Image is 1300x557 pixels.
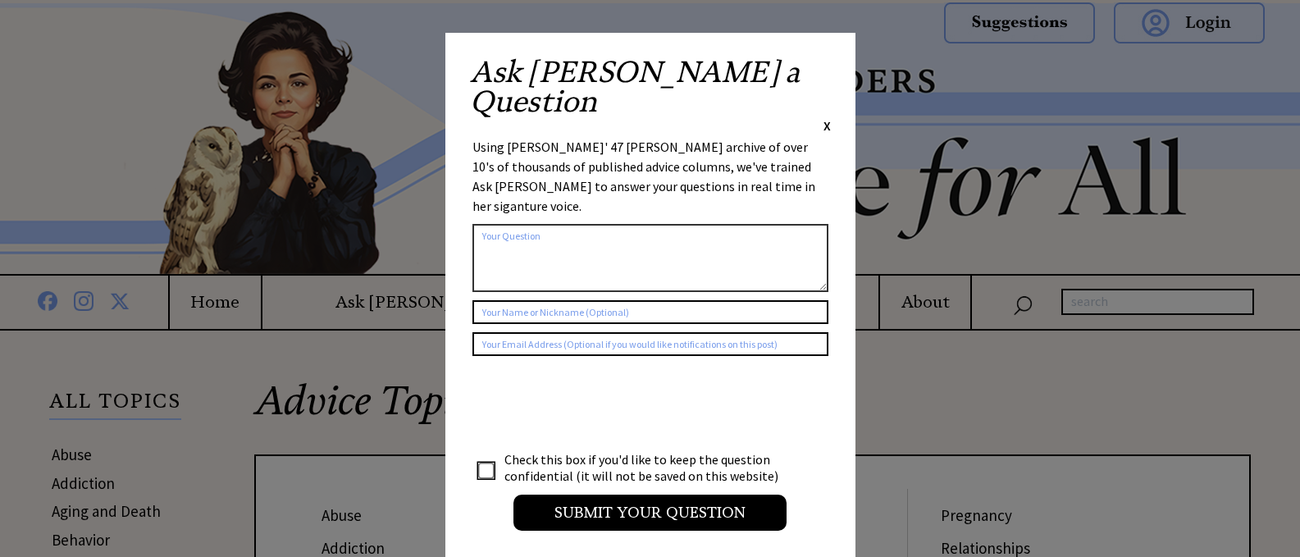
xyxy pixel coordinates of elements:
[513,495,787,531] input: Submit your Question
[823,117,831,134] span: X
[472,332,828,356] input: Your Email Address (Optional if you would like notifications on this post)
[472,300,828,324] input: Your Name or Nickname (Optional)
[472,137,828,216] div: Using [PERSON_NAME]' 47 [PERSON_NAME] archive of over 10's of thousands of published advice colum...
[470,57,831,116] h2: Ask [PERSON_NAME] a Question
[504,450,794,485] td: Check this box if you'd like to keep the question confidential (it will not be saved on this webs...
[472,372,722,436] iframe: reCAPTCHA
